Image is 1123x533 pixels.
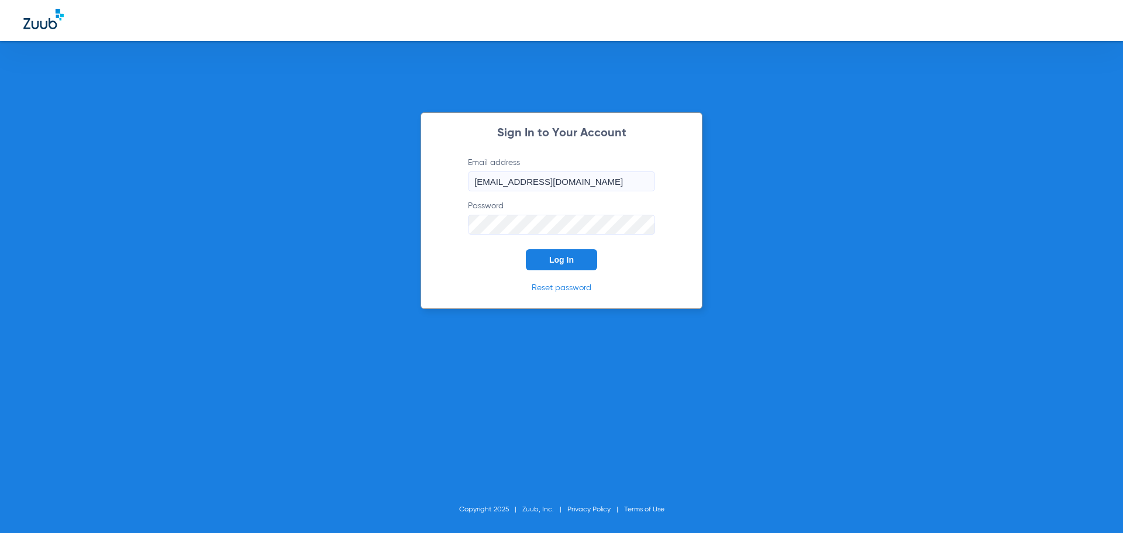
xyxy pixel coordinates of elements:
[468,215,655,235] input: Password
[468,171,655,191] input: Email address
[468,200,655,235] label: Password
[549,255,574,264] span: Log In
[624,506,664,513] a: Terms of Use
[526,249,597,270] button: Log In
[450,128,673,139] h2: Sign In to Your Account
[459,504,522,515] li: Copyright 2025
[567,506,611,513] a: Privacy Policy
[1065,477,1123,533] iframe: Chat Widget
[532,284,591,292] a: Reset password
[522,504,567,515] li: Zuub, Inc.
[23,9,64,29] img: Zuub Logo
[468,157,655,191] label: Email address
